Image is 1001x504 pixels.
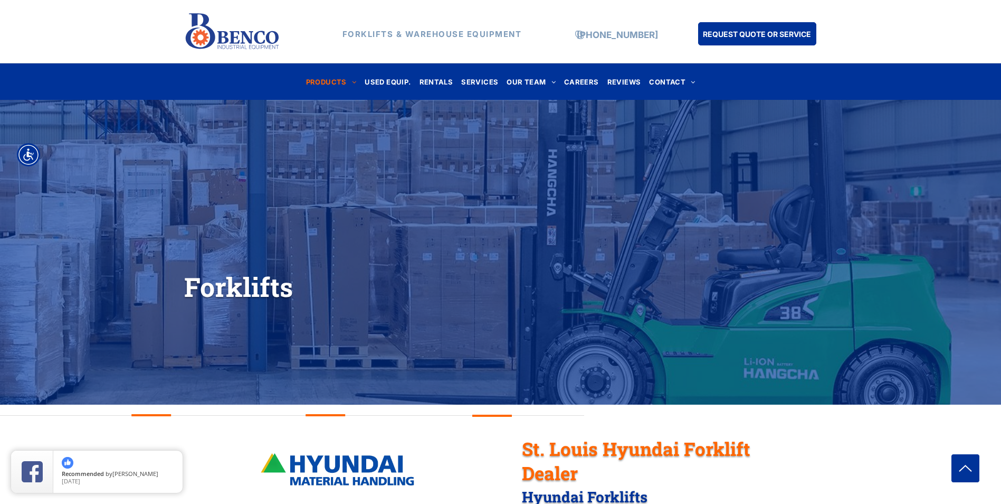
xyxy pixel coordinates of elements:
[258,451,416,487] img: bencoindustrial
[342,29,522,39] strong: FORKLIFTS & WAREHOUSE EQUIPMENT
[502,74,560,89] a: OUR TEAM
[302,74,361,89] a: PRODUCTS
[62,470,104,478] span: Recommended
[560,74,603,89] a: CAREERS
[17,143,40,166] div: Accessibility Menu
[22,461,43,482] img: Review Rating
[360,74,415,89] a: USED EQUIP.
[62,477,80,485] span: [DATE]
[603,74,645,89] a: REVIEWS
[112,470,158,478] span: [PERSON_NAME]
[522,436,750,485] span: St. Louis Hyundai Forklift Dealer
[184,269,293,304] span: Forklifts
[577,30,658,40] a: [PHONE_NUMBER]
[415,74,457,89] a: RENTALS
[703,24,811,44] span: REQUEST QUOTE OR SERVICE
[457,74,502,89] a: SERVICES
[698,22,816,45] a: REQUEST QUOTE OR SERVICE
[62,471,174,478] span: by
[62,457,73,469] img: thumbs up icon
[645,74,699,89] a: CONTACT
